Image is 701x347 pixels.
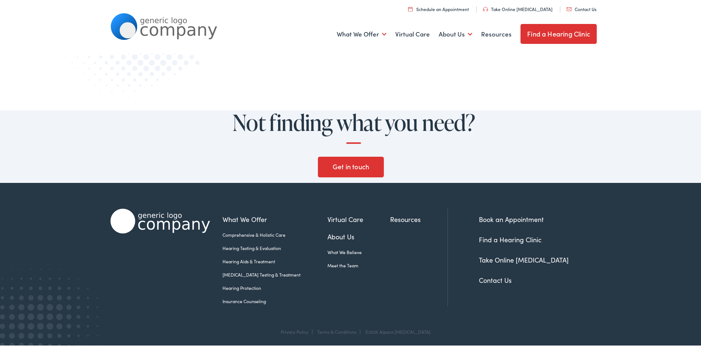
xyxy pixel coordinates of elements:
[318,155,383,176] a: Get in touch
[521,22,597,42] a: Find a Hearing Clinic
[479,274,512,283] a: Contact Us
[361,328,431,333] div: ©2025 Alpaca [MEDICAL_DATA]
[327,261,390,267] a: Meet the Team
[222,270,327,277] a: [MEDICAL_DATA] Testing & Treatment
[327,230,390,240] a: About Us
[222,283,327,290] a: Hearing Protection
[567,6,572,10] img: utility icon
[567,4,596,11] a: Contact Us
[390,213,448,223] a: Resources
[222,257,327,263] a: Hearing Aids & Treatment
[317,327,356,333] a: Terms & Conditions
[479,213,544,222] a: Book an Appointment
[327,213,390,223] a: Virtual Care
[222,296,327,303] a: Insurance Counseling
[327,247,390,254] a: What We Believe
[481,19,512,46] a: Resources
[221,109,486,142] h2: Not finding what you need?
[111,207,210,232] img: Alpaca Audiology
[222,213,327,223] a: What We Offer
[408,4,469,11] a: Schedule an Appointment
[408,5,413,10] img: utility icon
[222,243,327,250] a: Hearing Testing & Evaluation
[337,19,386,46] a: What We Offer
[222,230,327,237] a: Comprehensive & Holistic Care
[281,327,308,333] a: Privacy Policy
[479,233,541,243] a: Find a Hearing Clinic
[483,4,553,11] a: Take Online [MEDICAL_DATA]
[439,19,472,46] a: About Us
[395,19,430,46] a: Virtual Care
[479,254,569,263] a: Take Online [MEDICAL_DATA]
[483,6,488,10] img: utility icon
